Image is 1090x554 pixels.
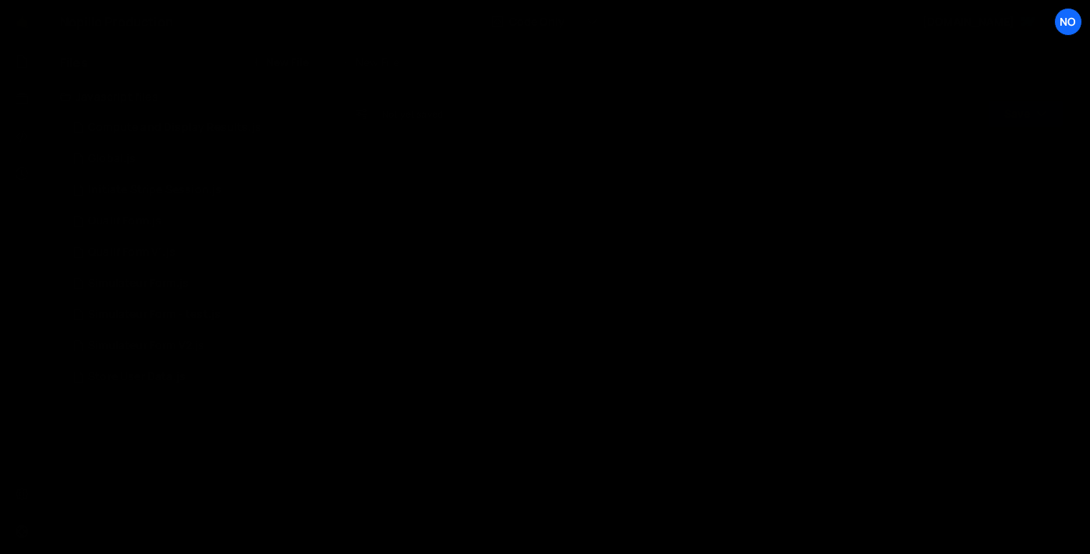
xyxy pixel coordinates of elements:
[88,370,186,384] div: Store User Data.js
[60,237,327,268] div: 8072/34048.js
[60,175,327,206] div: 8072/18519.js
[88,121,261,135] div: Compute and Display Results.js
[1054,8,1082,36] a: No
[382,108,443,121] div: Not yet saved
[909,8,1049,36] a: [DOMAIN_NAME]
[60,12,173,31] div: Nopillo Production
[60,54,88,71] h2: Files
[340,55,405,70] div: New File
[88,183,221,197] div: Initiate Stripe Session.js
[60,330,327,362] div: 8072/17720.js
[988,100,1063,128] button: Save
[480,8,610,36] button: Code Only
[41,81,327,112] div: Javascript files
[60,206,327,237] div: 8072/16345.js
[88,277,189,291] div: Simulateur Form.js
[3,3,41,41] a: 🤙
[60,112,327,143] div: 8072/18732.js
[88,339,204,353] div: Simulateur Form V2.js
[88,245,175,259] div: Qualif Form V1.js
[88,308,221,322] div: Simulateur Form - test.js
[60,362,327,393] div: 8072/18527.js
[60,143,327,175] div: 8072/17751.js
[250,56,309,69] button: New File
[88,152,136,166] div: Global.js
[88,214,161,228] div: Qualif Form.js
[60,299,327,330] div: 8072/47478.js
[60,268,327,299] div: 8072/16343.js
